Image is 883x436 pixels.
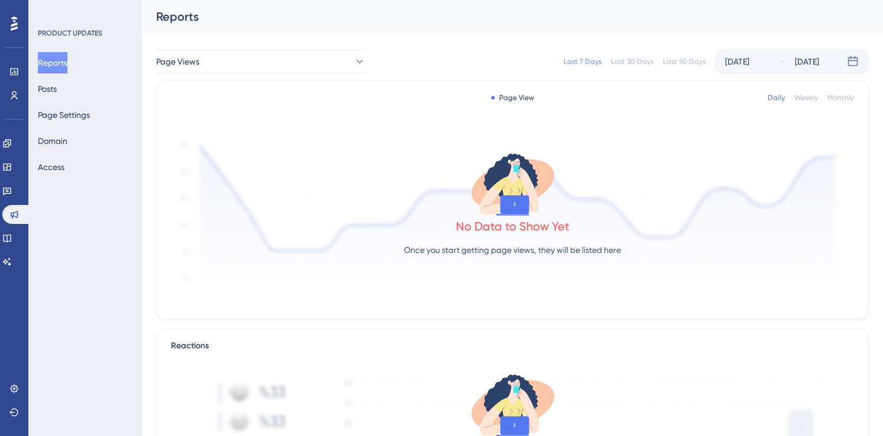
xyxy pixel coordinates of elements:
button: Access [38,156,64,178]
div: Last 90 Days [663,57,706,66]
div: Weekly [794,93,818,102]
div: Reactions [171,339,854,353]
button: Reports [38,52,67,73]
button: Posts [38,78,57,100]
span: Page Views [156,54,199,69]
div: Daily [768,93,785,102]
button: Page Views [156,50,366,73]
div: [DATE] [795,54,819,69]
div: No Data to Show Yet [456,218,570,235]
button: Domain [38,130,67,152]
p: Once you start getting page views, they will be listed here [404,243,621,257]
div: Last 7 Days [564,57,601,66]
div: Monthly [827,93,854,102]
button: Page Settings [38,104,90,126]
div: PRODUCT UPDATES [38,28,102,38]
div: [DATE] [725,54,749,69]
div: Reports [156,8,839,25]
div: Page View [491,93,534,102]
div: Last 30 Days [611,57,654,66]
